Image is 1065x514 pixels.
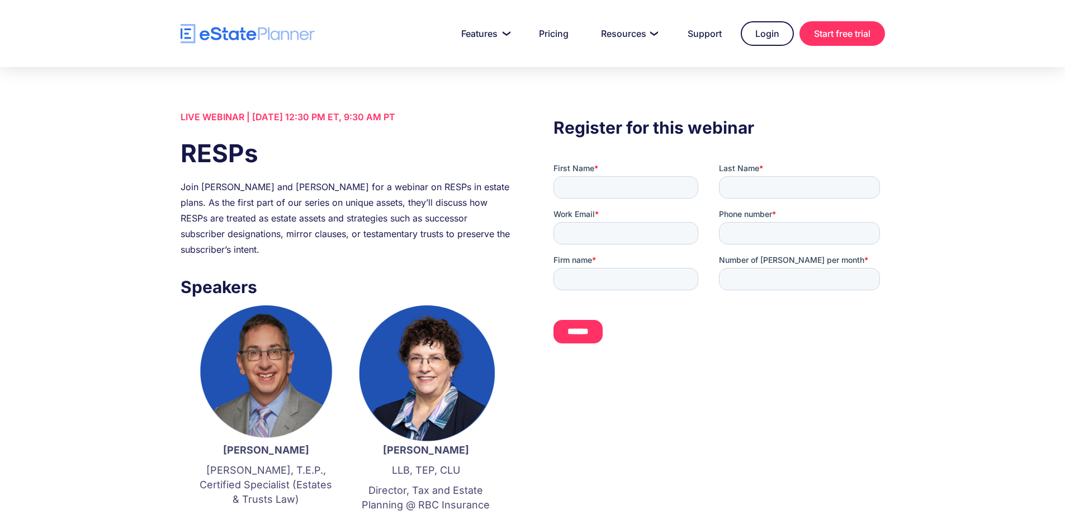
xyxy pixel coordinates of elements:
[357,463,495,478] p: LLB, TEP, CLU
[741,21,794,46] a: Login
[383,444,469,456] strong: [PERSON_NAME]
[197,463,335,507] p: [PERSON_NAME], T.E.P., Certified Specialist (Estates & Trusts Law)
[448,22,520,45] a: Features
[181,24,315,44] a: home
[553,163,884,363] iframe: Form 0
[553,115,884,140] h3: Register for this webinar
[526,22,582,45] a: Pricing
[181,109,512,125] div: LIVE WEBINAR | [DATE] 12:30 PM ET, 9:30 AM PT
[799,21,885,46] a: Start free trial
[181,136,512,171] h1: RESPs
[674,22,735,45] a: Support
[357,483,495,512] p: Director, Tax and Estate Planning @ RBC Insurance
[588,22,669,45] a: Resources
[181,274,512,300] h3: Speakers
[181,179,512,257] div: Join [PERSON_NAME] and [PERSON_NAME] for a webinar on RESPs in estate plans. As the first part of...
[223,444,309,456] strong: [PERSON_NAME]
